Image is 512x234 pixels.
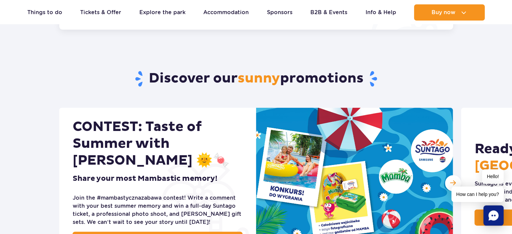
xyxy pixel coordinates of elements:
[366,4,396,21] a: Info & Help
[238,70,280,87] span: sunny
[445,175,461,191] div: Next slide
[73,174,217,183] h3: Share your most Mambastic memory!
[310,4,347,21] a: B2B & Events
[483,205,504,226] div: Chat
[73,194,243,226] div: Join the #mambastycznazabawa contest! Write a comment with your best summer memory and win a full...
[414,4,485,21] button: Buy now
[267,4,293,21] a: Sponsors
[80,4,121,21] a: Tickets & Offer
[432,9,455,15] span: Buy now
[451,187,504,202] span: How can I help you?
[203,4,249,21] a: Accommodation
[27,4,62,21] a: Things to do
[482,169,504,184] span: Hello!
[73,119,243,169] h2: CONTEST: Taste of Summer with [PERSON_NAME] 🌞🍬
[59,70,453,88] h2: Discover our promotions
[139,4,185,21] a: Explore the park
